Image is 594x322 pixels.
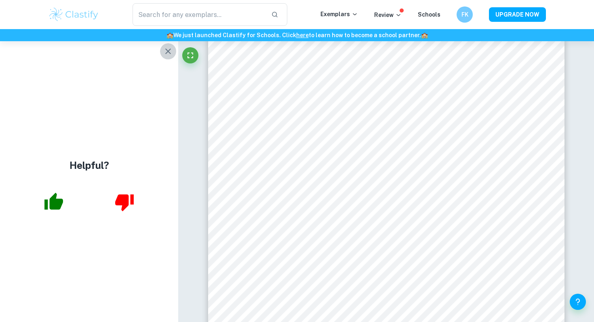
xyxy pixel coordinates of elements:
a: here [296,32,309,38]
button: UPGRADE NOW [489,7,546,22]
a: Schools [418,11,440,18]
button: FK [457,6,473,23]
h4: Helpful? [70,158,109,173]
p: Review [374,11,402,19]
span: 🏫 [166,32,173,38]
span: 🏫 [421,32,428,38]
h6: FK [460,10,470,19]
input: Search for any exemplars... [133,3,265,26]
h6: We just launched Clastify for Schools. Click to learn how to become a school partner. [2,31,592,40]
p: Exemplars [320,10,358,19]
button: Help and Feedback [570,294,586,310]
button: Fullscreen [182,47,198,63]
img: Clastify logo [48,6,99,23]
